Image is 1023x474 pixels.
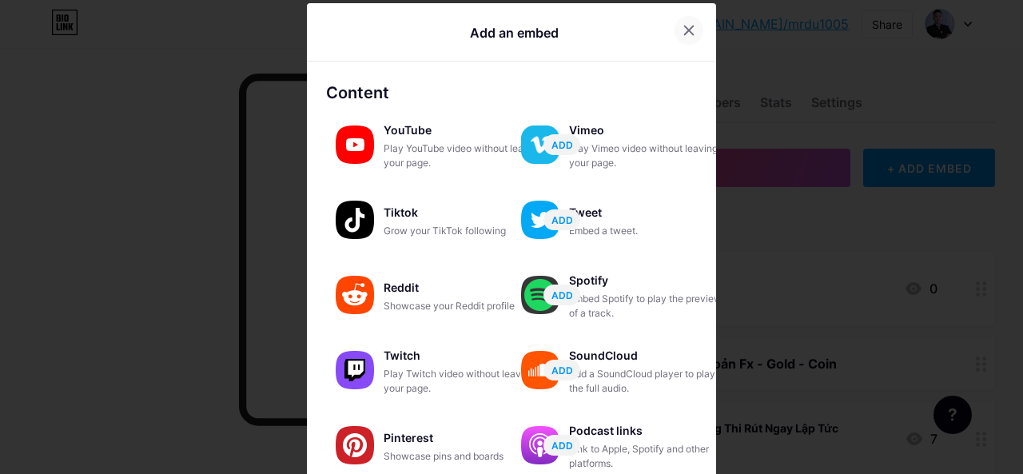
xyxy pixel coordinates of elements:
[336,426,374,464] img: pinterest
[521,276,559,314] img: spotify
[384,449,543,464] div: Showcase pins and boards
[470,23,559,42] div: Add an embed
[551,289,573,302] span: ADD
[521,351,559,389] img: soundcloud
[336,125,374,164] img: youtube
[384,277,543,299] div: Reddit
[521,201,559,239] img: twitter
[543,134,580,155] button: ADD
[569,420,729,442] div: Podcast links
[326,81,697,105] div: Content
[569,269,729,292] div: Spotify
[569,224,729,238] div: Embed a tweet.
[521,426,559,464] img: podcastlinks
[543,209,580,230] button: ADD
[384,141,543,170] div: Play YouTube video without leaving your page.
[569,292,729,321] div: Embed Spotify to play the preview of a track.
[569,367,729,396] div: Add a SoundCloud player to play the full audio.
[551,364,573,377] span: ADD
[384,201,543,224] div: Tiktok
[551,213,573,227] span: ADD
[543,435,580,456] button: ADD
[336,351,374,389] img: twitch
[336,276,374,314] img: reddit
[551,138,573,152] span: ADD
[336,201,374,239] img: tiktok
[384,427,543,449] div: Pinterest
[569,119,729,141] div: Vimeo
[543,360,580,380] button: ADD
[569,141,729,170] div: Play Vimeo video without leaving your page.
[384,299,543,313] div: Showcase your Reddit profile
[569,345,729,367] div: SoundCloud
[569,442,729,471] div: Link to Apple, Spotify and other platforms.
[543,285,580,305] button: ADD
[384,345,543,367] div: Twitch
[384,119,543,141] div: YouTube
[521,125,559,164] img: vimeo
[384,367,543,396] div: Play Twitch video without leaving your page.
[569,201,729,224] div: Tweet
[384,224,543,238] div: Grow your TikTok following
[551,439,573,452] span: ADD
